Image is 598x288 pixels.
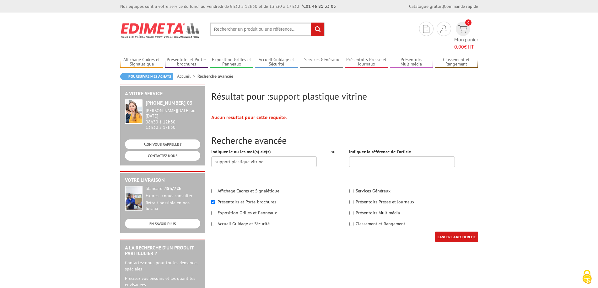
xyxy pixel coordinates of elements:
[356,188,391,194] label: Services Généraux
[440,25,447,33] img: devis rapide
[120,19,200,42] img: Edimeta
[211,135,478,145] h2: Recherche avancée
[311,23,324,36] input: rechercher
[458,25,467,33] img: devis rapide
[146,108,200,130] div: 08h30 à 12h30 13h30 à 17h30
[211,211,215,215] input: Exposition Grilles et Panneaux
[125,219,200,228] a: EN SAVOIR PLUS
[390,57,433,67] a: Présentoirs Multimédia
[125,91,200,97] h2: A votre service
[218,221,270,227] label: Accueil Guidage et Sécurité
[349,149,411,155] label: Indiquez la référence de l'article
[218,188,279,194] label: Affichage Cadres et Signalétique
[211,200,215,204] input: Présentoirs et Porte-brochures
[177,73,197,79] a: Accueil
[269,90,367,102] span: support plastique vitrine
[349,211,353,215] input: Présentoirs Multimédia
[125,151,200,160] a: CONTACTEZ-NOUS
[349,189,353,193] input: Services Généraux
[125,245,200,256] h2: A la recherche d'un produit particulier ?
[356,221,405,227] label: Classement et Rangement
[326,149,340,155] div: ou
[165,57,208,67] a: Présentoirs et Porte-brochures
[125,275,200,288] p: Précisez vos besoins et les quantités envisagées
[211,149,271,155] label: Indiquez le ou les mot(s) clé(s)
[356,199,414,205] label: Présentoirs Presse et Journaux
[218,199,276,205] label: Présentoirs et Porte-brochures
[349,222,353,226] input: Classement et Rangement
[409,3,478,9] div: |
[164,186,181,191] strong: 48h/72h
[210,23,325,36] input: Rechercher un produit ou une référence...
[146,100,192,106] strong: [PHONE_NUMBER] 03
[435,57,478,67] a: Classement et Rangement
[146,108,200,119] div: [PERSON_NAME][DATE] au [DATE]
[409,3,443,9] a: Catalogue gratuit
[356,210,400,216] label: Présentoirs Multimédia
[211,222,215,226] input: Accueil Guidage et Sécurité
[211,189,215,193] input: Affichage Cadres et Signalétique
[146,186,200,191] div: Standard :
[435,232,478,242] input: LANCER LA RECHERCHE
[465,19,471,26] span: 0
[454,44,464,50] span: 0,00
[125,99,143,124] img: widget-service.jpg
[146,200,200,212] div: Retrait possible en nos locaux
[120,57,164,67] a: Affichage Cadres et Signalétique
[120,73,173,80] a: Poursuivre mes achats
[255,57,298,67] a: Accueil Guidage et Sécurité
[125,177,200,183] h2: Votre livraison
[349,200,353,204] input: Présentoirs Presse et Journaux
[302,3,336,9] strong: 01 46 81 33 03
[579,269,595,285] img: Cookies (fenêtre modale)
[345,57,388,67] a: Présentoirs Presse et Journaux
[210,57,253,67] a: Exposition Grilles et Panneaux
[125,139,200,149] a: ON VOUS RAPPELLE ?
[454,43,478,50] span: € HT
[218,210,277,216] label: Exposition Grilles et Panneaux
[211,91,478,101] h2: Résultat pour :
[300,57,343,67] a: Services Généraux
[211,114,287,120] strong: Aucun résultat pour cette requête.
[125,259,200,272] p: Contactez-nous pour toutes demandes spéciales
[197,73,233,79] li: Recherche avancée
[454,22,478,50] a: devis rapide 0 Mon panier 0,00€ HT
[576,267,598,288] button: Cookies (fenêtre modale)
[423,25,429,33] img: devis rapide
[444,3,478,9] a: Commande rapide
[125,186,143,211] img: widget-livraison.jpg
[454,36,478,50] span: Mon panier
[120,3,336,9] div: Nos équipes sont à votre service du lundi au vendredi de 8h30 à 12h30 et de 13h30 à 17h30
[146,193,200,199] div: Express : nous consulter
